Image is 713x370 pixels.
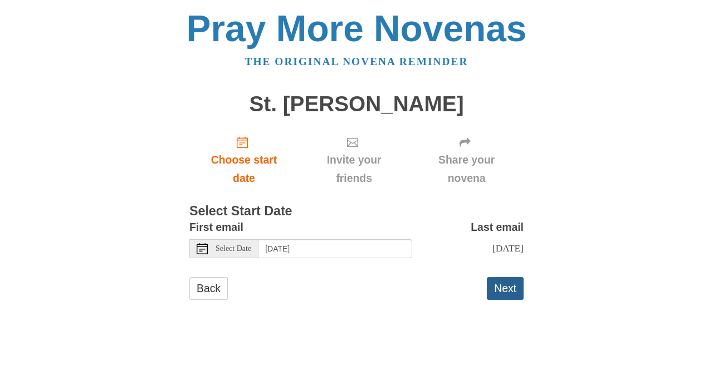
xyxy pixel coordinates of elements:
button: Next [487,277,524,300]
span: Choose start date [201,151,287,188]
div: Click "Next" to confirm your start date first. [409,127,524,193]
a: Choose start date [189,127,299,193]
label: First email [189,218,243,236]
span: Share your novena [421,151,512,188]
label: Last email [471,218,524,236]
a: Pray More Novenas [187,8,527,49]
h3: Select Start Date [189,204,524,219]
h1: St. [PERSON_NAME] [189,92,524,116]
div: Click "Next" to confirm your start date first. [299,127,409,193]
span: [DATE] [492,243,524,254]
span: Invite your friends [310,151,398,188]
span: Select Date [216,245,251,253]
a: Back [189,277,228,300]
a: The original novena reminder [245,56,468,67]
